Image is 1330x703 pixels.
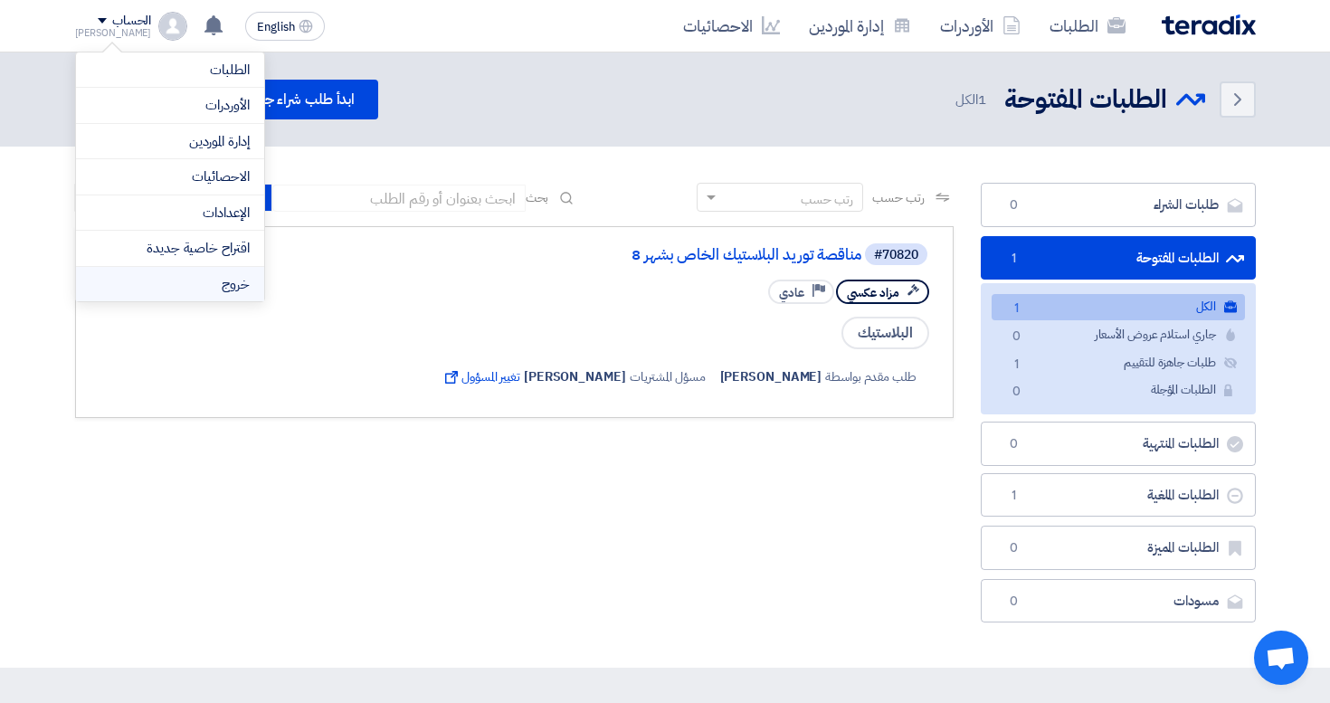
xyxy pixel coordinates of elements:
img: profile_test.png [158,12,187,41]
a: الأوردرات [90,95,250,116]
a: الطلبات [1035,5,1140,47]
a: الطلبات المفتوحة1 [981,236,1256,280]
span: طلب مقدم بواسطة [825,367,917,386]
span: 0 [1003,196,1025,214]
span: 0 [1006,328,1028,347]
span: English [257,21,295,33]
span: مزاد عكسي [847,284,899,301]
span: عادي [779,284,804,301]
a: الإعدادات [90,203,250,223]
img: Teradix logo [1162,14,1256,35]
div: رتب حسب [801,190,853,209]
a: مسودات0 [981,579,1256,623]
a: جاري استلام عروض الأسعار [992,322,1245,348]
span: 0 [1003,593,1025,611]
a: طلبات الشراء0 [981,183,1256,227]
span: تغيير المسؤول [442,367,520,386]
a: الطلبات المنتهية0 [981,422,1256,466]
a: الطلبات المميزة0 [981,526,1256,570]
div: [PERSON_NAME] [75,28,152,38]
span: [PERSON_NAME] [524,367,626,386]
span: 0 [1003,539,1025,557]
span: 1 [1006,299,1028,318]
a: الكل [992,294,1245,320]
a: الطلبات الملغية1 [981,473,1256,518]
a: Open chat [1254,631,1308,685]
button: English [245,12,325,41]
a: طلبات جاهزة للتقييم [992,350,1245,376]
span: رتب حسب [872,188,924,207]
span: مسؤل المشتريات [630,367,706,386]
a: الطلبات المؤجلة [992,377,1245,404]
input: ابحث بعنوان أو رقم الطلب [272,185,526,212]
a: الاحصائيات [669,5,794,47]
a: الطلبات [90,60,250,81]
a: الاحصائيات [90,166,250,187]
span: 1 [1003,250,1025,268]
span: البلاستيك [841,317,929,349]
span: الكل [955,90,990,110]
div: #70820 [874,249,918,261]
span: 1 [1003,487,1025,505]
a: ابدأ طلب شراء جديد [222,80,378,119]
span: 0 [1003,435,1025,453]
a: الأوردرات [926,5,1035,47]
a: مناقصة توريد البلاستيك الخاص بشهر 8 [499,247,861,263]
h2: الطلبات المفتوحة [1004,82,1167,118]
span: 1 [978,90,986,109]
div: الحساب [112,14,151,29]
a: اقتراح خاصية جديدة [90,238,250,259]
span: 1 [1006,356,1028,375]
span: 0 [1006,383,1028,402]
span: [PERSON_NAME] [720,367,822,386]
a: إدارة الموردين [794,5,926,47]
li: خروج [76,267,264,302]
span: بحث [526,188,549,207]
a: إدارة الموردين [90,131,250,152]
